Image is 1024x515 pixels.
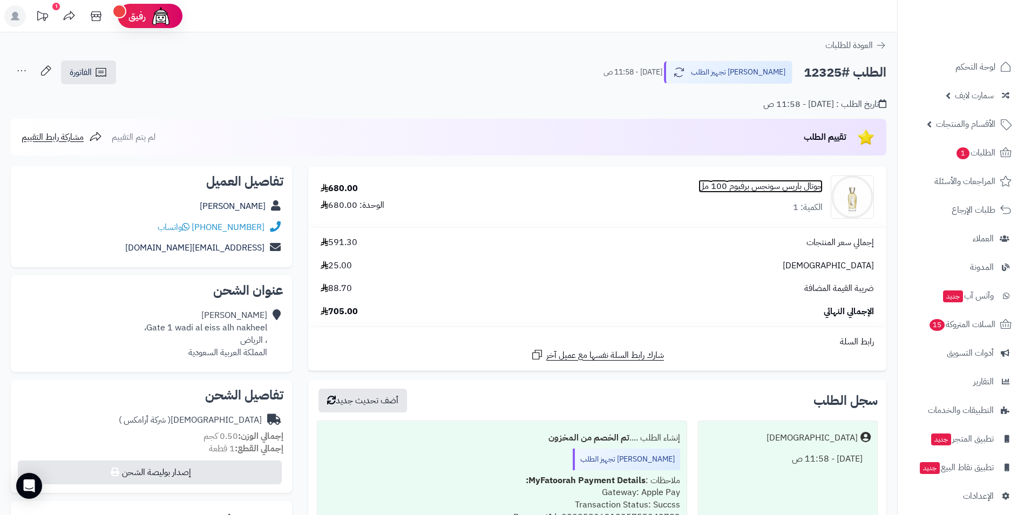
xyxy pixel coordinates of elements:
[804,282,874,295] span: ضريبة القيمة المضافة
[904,311,1018,337] a: السلات المتروكة15
[204,430,283,443] small: 0.50 كجم
[150,5,172,27] img: ai-face.png
[321,306,358,318] span: 705.00
[321,260,352,272] span: 25.00
[904,426,1018,452] a: تطبيق المتجرجديد
[904,168,1018,194] a: المراجعات والأسئلة
[804,62,886,84] h2: الطلب #12325
[951,18,1014,41] img: logo-2.png
[936,117,995,132] span: الأقسام والمنتجات
[119,414,171,426] span: ( شركة أرامكس )
[699,180,823,193] a: جوتال باريس سونجس برفيوم 100 مل
[813,394,878,407] h3: سجل الطلب
[238,430,283,443] strong: إجمالي الوزن:
[321,282,352,295] span: 88.70
[235,442,283,455] strong: إجمالي القطع:
[144,309,267,358] div: [PERSON_NAME] Gate 1 wadi al eiss alh nakheel، ، الرياض المملكة العربية السعودية
[904,254,1018,280] a: المدونة
[531,348,664,362] a: شارك رابط السلة نفسها مع عميل آخر
[904,283,1018,309] a: وآتس آبجديد
[19,389,283,402] h2: تفاصيل الشحن
[956,147,970,160] span: 1
[904,455,1018,480] a: تطبيق نقاط البيعجديد
[931,433,951,445] span: جديد
[767,432,858,444] div: [DEMOGRAPHIC_DATA]
[934,174,995,189] span: المراجعات والأسئلة
[904,397,1018,423] a: التطبيقات والخدمات
[324,428,680,449] div: إنشاء الطلب ....
[904,483,1018,509] a: الإعدادات
[52,3,60,10] div: 1
[119,414,262,426] div: [DEMOGRAPHIC_DATA]
[321,182,358,195] div: 680.00
[61,60,116,84] a: الفاتورة
[904,369,1018,395] a: التقارير
[70,66,92,79] span: الفاتورة
[806,236,874,249] span: إجمالي سعر المنتجات
[824,306,874,318] span: الإجمالي النهائي
[16,473,42,499] div: Open Intercom Messenger
[546,349,664,362] span: شارك رابط السلة نفسها مع عميل آخر
[318,389,407,412] button: أضف تحديث جديد
[942,288,994,303] span: وآتس آب
[313,336,882,348] div: رابط السلة
[783,260,874,272] span: [DEMOGRAPHIC_DATA]
[526,474,646,487] b: MyFatoorah Payment Details:
[664,61,792,84] button: [PERSON_NAME] تجهيز الطلب
[955,88,994,103] span: سمارت لايف
[920,462,940,474] span: جديد
[19,284,283,297] h2: عنوان الشحن
[904,197,1018,223] a: طلبات الإرجاع
[963,489,994,504] span: الإعدادات
[125,241,265,254] a: [EMAIL_ADDRESS][DOMAIN_NAME]
[928,403,994,418] span: التطبيقات والخدمات
[825,39,873,52] span: العودة للطلبات
[970,260,994,275] span: المدونة
[929,319,945,331] span: 15
[928,317,995,332] span: السلات المتروكة
[831,175,873,219] img: 1673972028-711367106501-goutal-songes-edp-spray-50-ml-w-ng-1-90x90.png
[793,201,823,214] div: الكمية: 1
[904,54,1018,80] a: لوحة التحكم
[952,202,995,218] span: طلبات الإرجاع
[943,290,963,302] span: جديد
[321,236,357,249] span: 591.30
[112,131,155,144] span: لم يتم التقييم
[192,221,265,234] a: [PHONE_NUMBER]
[22,131,102,144] a: مشاركة رابط التقييم
[947,345,994,361] span: أدوات التسويق
[573,449,680,470] div: [PERSON_NAME] تجهيز الطلب
[19,175,283,188] h2: تفاصيل العميل
[763,98,886,111] div: تاريخ الطلب : [DATE] - 11:58 ص
[209,442,283,455] small: 1 قطعة
[973,231,994,246] span: العملاء
[548,431,629,444] b: تم الخصم من المخزون
[22,131,84,144] span: مشاركة رابط التقييم
[158,221,189,234] a: واتساب
[705,449,871,470] div: [DATE] - 11:58 ص
[128,10,146,23] span: رفيق
[904,226,1018,252] a: العملاء
[825,39,886,52] a: العودة للطلبات
[955,145,995,160] span: الطلبات
[603,67,662,78] small: [DATE] - 11:58 ص
[321,199,384,212] div: الوحدة: 680.00
[18,460,282,484] button: إصدار بوليصة الشحن
[200,200,266,213] a: [PERSON_NAME]
[973,374,994,389] span: التقارير
[29,5,56,30] a: تحديثات المنصة
[804,131,846,144] span: تقييم الطلب
[919,460,994,475] span: تطبيق نقاط البيع
[904,340,1018,366] a: أدوات التسويق
[930,431,994,446] span: تطبيق المتجر
[955,59,995,74] span: لوحة التحكم
[904,140,1018,166] a: الطلبات1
